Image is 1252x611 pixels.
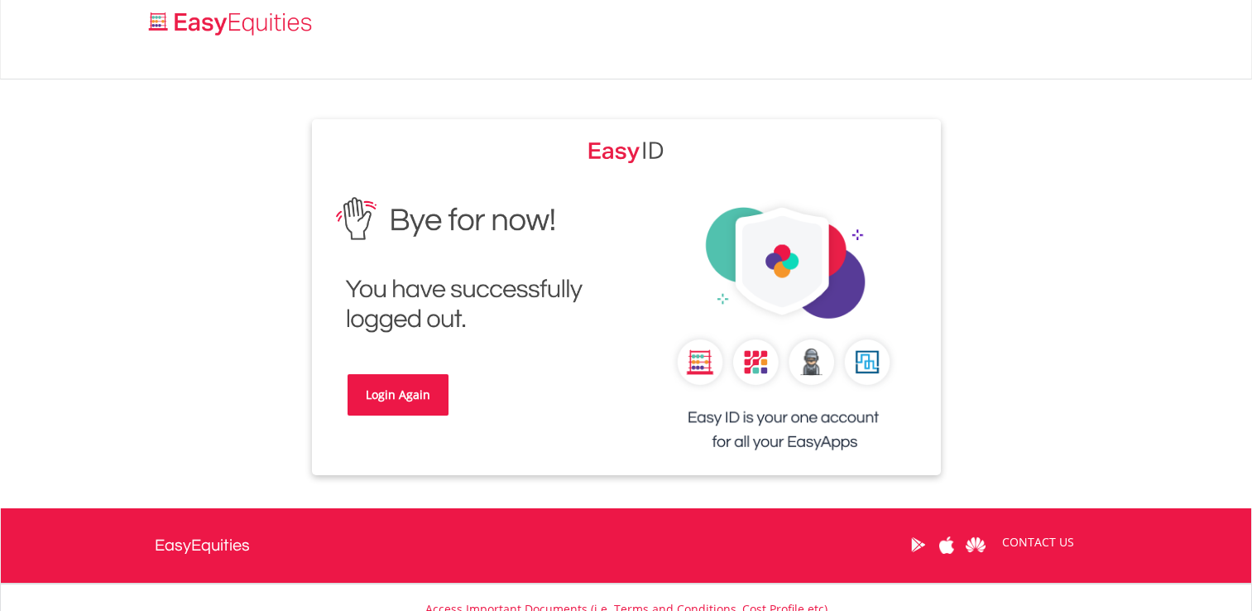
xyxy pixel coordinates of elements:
img: EasyEquities [588,136,664,164]
a: Login Again [348,374,449,416]
a: Google Play [904,519,933,570]
img: EasyEquities_Logo.png [146,10,319,37]
a: EasyEquities [155,508,250,583]
a: Apple [933,519,962,570]
img: EasyEquities [324,185,614,345]
a: CONTACT US [991,519,1086,565]
img: EasyEquities [639,185,928,475]
a: Home page [142,4,319,37]
a: Huawei [962,519,991,570]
